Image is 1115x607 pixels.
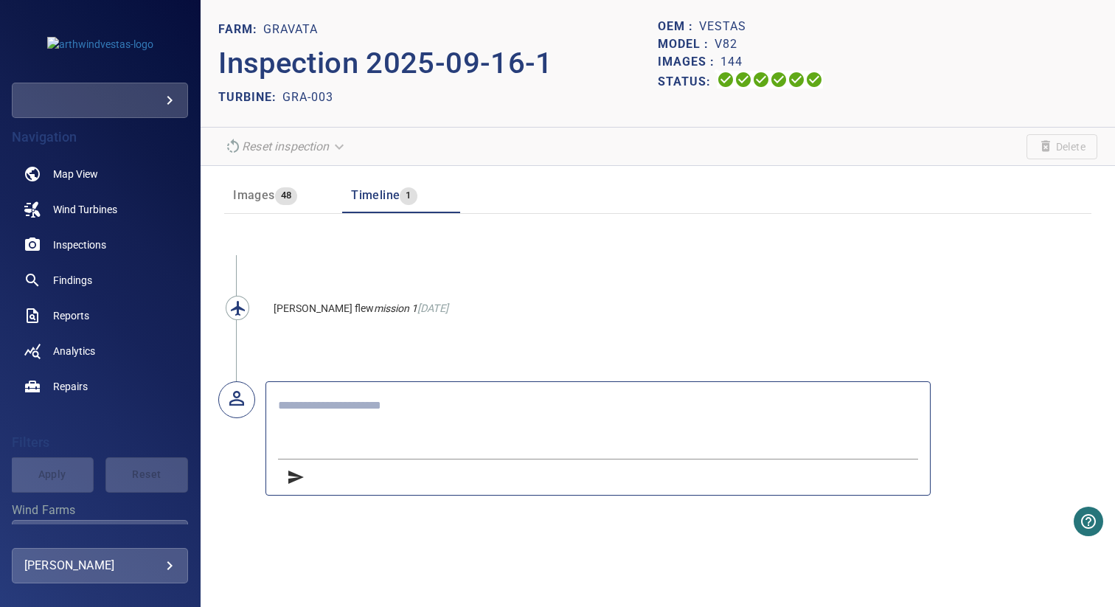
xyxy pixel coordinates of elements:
[53,379,88,394] span: Repairs
[417,302,448,315] span: [DATE]
[752,71,770,89] svg: Selecting 100%
[275,187,298,204] span: 48
[263,21,318,38] p: GRAVATA
[218,41,658,86] p: Inspection 2025-09-16-1
[1027,134,1097,159] span: Unable to delete the inspection due to its current status
[53,344,95,358] span: Analytics
[12,83,188,118] div: arthwindvestas
[282,89,333,106] p: GRA-003
[218,133,352,159] div: Reset inspection
[47,37,153,52] img: arthwindvestas-logo
[12,227,188,263] a: inspections noActive
[717,71,734,89] svg: Uploading 100%
[242,139,329,153] em: Reset inspection
[400,187,417,204] span: 1
[658,35,715,53] p: Model :
[12,156,188,192] a: map noActive
[12,435,188,450] h4: Filters
[53,202,117,217] span: Wind Turbines
[720,53,743,71] p: 144
[658,53,720,71] p: Images :
[12,263,188,298] a: findings noActive
[12,369,188,404] a: repairs noActive
[12,333,188,369] a: analytics noActive
[658,18,699,35] p: OEM :
[770,71,788,89] svg: ML Processing 100%
[53,308,89,323] span: Reports
[12,520,188,555] div: Wind Farms
[233,188,274,202] span: Images
[218,133,352,159] div: Unable to reset the inspection due to its current status
[274,302,374,314] span: [PERSON_NAME] flew
[218,89,282,106] p: TURBINE:
[53,237,106,252] span: Inspections
[699,18,746,35] p: Vestas
[374,302,417,314] i: mission 1
[805,71,823,89] svg: Classification 100%
[218,21,263,38] p: FARM:
[53,273,92,288] span: Findings
[12,192,188,227] a: windturbines noActive
[12,298,188,333] a: reports noActive
[715,35,737,53] p: V82
[734,71,752,89] svg: Data Formatted 100%
[658,71,717,92] p: Status:
[53,167,98,181] span: Map View
[12,504,188,516] label: Wind Farms
[24,554,176,577] div: [PERSON_NAME]
[351,188,400,202] span: Timeline
[788,71,805,89] svg: Matching 100%
[12,130,188,145] h4: Navigation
